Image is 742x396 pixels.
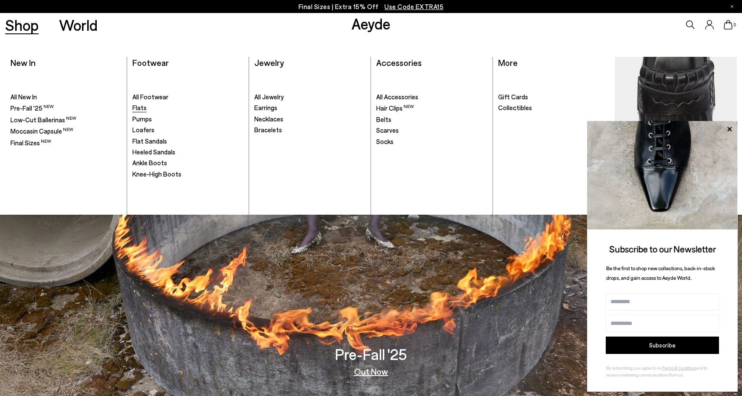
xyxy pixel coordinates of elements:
span: Hair Clips [376,104,414,112]
a: Jewelry [254,57,284,68]
a: Scarves [376,126,487,135]
span: Navigate to /collections/ss25-final-sizes [384,3,443,10]
a: Low-Cut Ballerinas [10,115,121,124]
img: Mobile_e6eede4d-78b8-4bd1-ae2a-4197e375e133_900x.jpg [615,57,737,209]
span: Subscribe to our Newsletter [609,243,716,254]
a: 0 [724,20,732,29]
span: Final Sizes [10,139,51,147]
a: More [498,57,518,68]
p: Final Sizes | Extra 15% Off [299,1,444,12]
span: Bracelets [254,126,282,134]
a: Loafers [132,126,243,134]
a: Moccasin Capsule [10,127,121,136]
a: Footwear [132,57,169,68]
span: Earrings [254,104,277,111]
span: Belts [376,115,391,123]
a: Ankle Boots [132,159,243,167]
a: Accessories [376,57,422,68]
img: ca3f721fb6ff708a270709c41d776025.jpg [587,121,738,229]
span: Necklaces [254,115,283,123]
a: All Accessories [376,93,487,101]
span: Flat Sandals [132,137,167,145]
a: All Jewelry [254,93,365,101]
a: Flats [132,104,243,112]
span: Ankle Boots [132,159,167,167]
a: Earrings [254,104,365,112]
span: Moccasin Capsule [10,127,73,135]
a: Shop [5,17,39,33]
a: All Footwear [132,93,243,101]
span: Loafers [132,126,154,134]
span: All New In [10,93,37,101]
span: 0 [732,23,737,27]
a: Heeled Sandals [132,148,243,157]
a: Pumps [132,115,243,124]
span: Pumps [132,115,152,123]
span: All Footwear [132,93,168,101]
a: New In [10,57,36,68]
span: All Jewelry [254,93,284,101]
span: By subscribing, you agree to our [606,365,663,370]
h3: Pre-Fall '25 [335,347,407,362]
a: Terms & Conditions [663,365,696,370]
a: Flat Sandals [132,137,243,146]
a: Aeyde [351,14,391,33]
span: Flats [132,104,147,111]
a: Necklaces [254,115,365,124]
span: Socks [376,137,394,145]
a: Belts [376,115,487,124]
a: Knee-High Boots [132,170,243,179]
span: All Accessories [376,93,418,101]
a: Moccasin Capsule [615,57,737,209]
span: Heeled Sandals [132,148,175,156]
a: Gift Cards [498,93,610,101]
span: Gift Cards [498,93,528,101]
a: Bracelets [254,126,365,134]
a: Final Sizes [10,138,121,147]
span: Knee-High Boots [132,170,181,178]
a: Hair Clips [376,104,487,113]
span: Scarves [376,126,399,134]
span: Collectibles [498,104,532,111]
a: Pre-Fall '25 [10,104,121,113]
span: Low-Cut Ballerinas [10,116,76,124]
span: Be the first to shop new collections, back-in-stock drops, and gain access to Aeyde World. [606,265,715,281]
a: World [59,17,98,33]
span: Pre-Fall '25 [10,104,54,112]
a: Out Now [354,367,388,376]
a: Socks [376,137,487,146]
a: Collectibles [498,104,610,112]
button: Subscribe [606,337,719,354]
a: All New In [10,93,121,101]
